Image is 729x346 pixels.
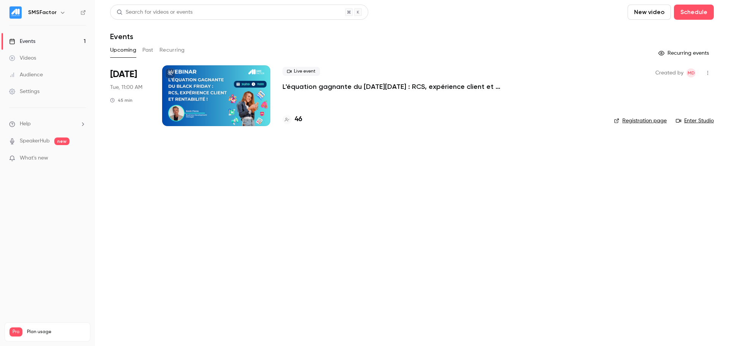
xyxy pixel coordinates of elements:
div: Audience [9,71,43,79]
button: Past [142,44,153,56]
h6: SMSFactor [28,9,57,16]
a: Enter Studio [676,117,714,125]
div: Settings [9,88,39,95]
span: Created by [655,68,683,77]
div: 45 min [110,97,133,103]
button: Recurring [159,44,185,56]
li: help-dropdown-opener [9,120,86,128]
span: Plan usage [27,329,85,335]
a: SpeakerHub [20,137,50,145]
span: Live event [282,67,320,76]
div: Events [9,38,35,45]
button: Recurring events [655,47,714,59]
div: Search for videos or events [117,8,193,16]
a: L'équation gagnante du [DATE][DATE] : RCS, expérience client et rentabilité ! [282,82,510,91]
div: Videos [9,54,36,62]
h1: Events [110,32,133,41]
span: MD [688,68,695,77]
span: [DATE] [110,68,137,81]
span: new [54,137,69,145]
button: New video [628,5,671,20]
span: Tue, 11:00 AM [110,84,142,91]
span: Pro [9,327,22,337]
img: SMSFactor [9,6,22,19]
a: Registration page [614,117,667,125]
span: What's new [20,154,48,162]
iframe: Noticeable Trigger [77,155,86,162]
div: Sep 30 Tue, 11:00 AM (Europe/Paris) [110,65,150,126]
a: 46 [282,114,302,125]
span: Help [20,120,31,128]
button: Upcoming [110,44,136,56]
span: Marie Delamarre [686,68,696,77]
h4: 46 [295,114,302,125]
button: Schedule [674,5,714,20]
